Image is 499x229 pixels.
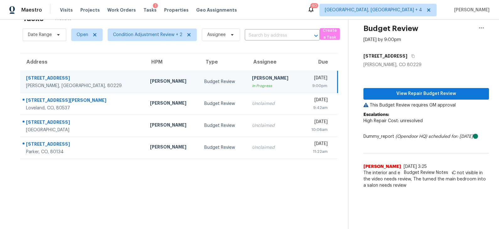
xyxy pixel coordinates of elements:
button: Open [312,31,320,40]
button: Copy Address [407,50,416,62]
span: Open [77,32,88,38]
div: [STREET_ADDRESS] [26,75,140,83]
span: Visits [60,7,73,13]
div: 11:22am [306,148,328,155]
div: Parker, CO, 80134 [26,149,140,155]
div: [PERSON_NAME] [150,144,194,152]
div: Budget Review [204,79,242,85]
div: [DATE] [306,119,328,127]
th: HPM [145,53,199,71]
th: Assignee [247,53,301,71]
div: [PERSON_NAME] [150,122,194,130]
span: [DATE] 3:25 [404,164,427,169]
div: 1 [155,3,156,9]
span: Condition Adjustment Review + 2 [113,32,182,38]
div: Unclaimed [252,144,296,151]
h2: Tasks [23,15,44,22]
button: View Repair Budget Review [363,88,489,100]
div: [PERSON_NAME] [150,100,194,108]
div: Budget Review [204,144,242,151]
span: [PERSON_NAME] [363,164,401,170]
div: 10:06am [306,127,328,133]
div: Dummy_report [363,133,489,140]
span: The interior and exterior scope added. HVAC not visible in the video needs review, The turned the... [363,170,489,189]
span: Budget Review Notes [400,169,452,176]
span: Date Range [28,32,52,38]
div: 9:42am [306,105,328,111]
div: [DATE] [306,97,328,105]
button: Create a Task [320,28,340,40]
div: [DATE] by 9:00pm [363,37,401,43]
span: [GEOGRAPHIC_DATA], [GEOGRAPHIC_DATA] + 4 [325,7,422,13]
div: [PERSON_NAME], [GEOGRAPHIC_DATA], 80229 [26,83,140,89]
div: [PERSON_NAME] [150,78,194,86]
div: In Progress [252,83,296,89]
span: Geo Assignments [196,7,237,13]
span: Create a Task [323,27,337,41]
div: Budget Review [204,122,242,129]
i: (Opendoor HQ) [395,134,427,139]
h2: Budget Review [363,25,418,32]
th: Due [301,53,338,71]
div: Budget Review [204,101,242,107]
div: [PERSON_NAME] [252,75,296,83]
span: View Repair Budget Review [368,90,484,98]
div: [STREET_ADDRESS] [26,119,140,127]
i: scheduled for: [DATE] [428,134,473,139]
div: [STREET_ADDRESS] [26,141,140,149]
span: Tasks [143,8,157,12]
span: Properties [164,7,189,13]
span: Projects [80,7,100,13]
span: High Repair Cost: unresolved [363,119,423,123]
span: [PERSON_NAME] [452,7,490,13]
input: Search by address [245,31,302,40]
span: Maestro [21,7,42,13]
div: Unclaimed [252,101,296,107]
div: [PERSON_NAME], CO 80229 [363,62,489,68]
th: Type [199,53,247,71]
div: [GEOGRAPHIC_DATA] [26,127,140,133]
p: This Budget Review requires GM approval [363,102,489,108]
h5: [STREET_ADDRESS] [363,53,407,59]
div: [DATE] [306,141,328,148]
div: [STREET_ADDRESS][PERSON_NAME] [26,97,140,105]
div: Loveland, CO, 80537 [26,105,140,111]
div: Unclaimed [252,122,296,129]
span: Work Orders [107,7,136,13]
th: Address [20,53,145,71]
div: [DATE] [306,75,327,83]
div: 40 [312,3,317,9]
div: 9:00pm [306,83,327,89]
b: Escalations: [363,112,389,117]
span: Assignee [207,32,226,38]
